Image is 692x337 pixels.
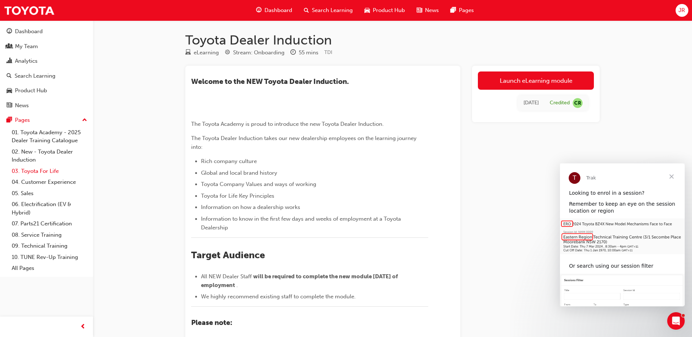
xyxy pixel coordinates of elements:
[9,229,90,241] a: 08. Service Training
[191,318,232,327] span: Please note:
[4,2,55,19] img: Trak
[15,86,47,95] div: Product Hub
[15,57,38,65] div: Analytics
[364,6,370,15] span: car-icon
[478,71,594,90] a: Launch eLearning module
[201,193,274,199] span: Toyota for Life Key Principles
[191,135,418,150] span: The Toyota Dealer Induction takes our new dealership employees on the learning journey into:
[359,3,411,18] a: car-iconProduct Hub
[304,6,309,15] span: search-icon
[3,54,90,68] a: Analytics
[7,88,12,94] span: car-icon
[201,170,277,176] span: Global and local brand history
[7,58,12,65] span: chart-icon
[9,240,90,252] a: 09. Technical Training
[201,273,399,288] span: will be required to complete the new module [DATE] of employment
[7,117,12,124] span: pages-icon
[194,49,219,57] div: eLearning
[451,6,456,15] span: pages-icon
[3,25,90,38] a: Dashboard
[9,127,90,146] a: 01. Toyota Academy - 2025 Dealer Training Catalogue
[3,113,90,127] button: Pages
[9,177,90,188] a: 04. Customer Experience
[9,188,90,199] a: 05. Sales
[560,163,685,306] iframe: Intercom live chat message
[9,263,90,274] a: All Pages
[298,3,359,18] a: search-iconSearch Learning
[417,6,422,15] span: news-icon
[201,273,252,280] span: All NEW Dealer Staff
[201,204,300,210] span: Information on how a dealership works
[9,199,90,218] a: 06. Electrification (EV & Hybrid)
[236,282,238,288] span: .
[80,322,86,332] span: prev-icon
[185,48,219,57] div: Type
[3,23,90,113] button: DashboardMy TeamAnalyticsSearch LearningProduct HubNews
[445,3,480,18] a: pages-iconPages
[459,6,474,15] span: Pages
[201,216,402,231] span: Information to know in the first few days and weeks of employment at a Toyota Dealership
[225,48,285,57] div: Stream
[201,181,316,187] span: Toyota Company Values and ways of working
[324,49,332,55] span: Learning resource code
[191,77,349,86] span: ​Welcome to the NEW Toyota Dealer Induction.
[411,3,445,18] a: news-iconNews
[3,84,90,97] a: Product Hub
[191,121,384,127] span: The Toyota Academy is proud to introduce the new Toyota Dealer Induction.
[185,32,600,48] h1: Toyota Dealer Induction
[9,146,90,166] a: 02. New - Toyota Dealer Induction
[7,73,12,80] span: search-icon
[425,6,439,15] span: News
[299,49,318,57] div: 55 mins
[7,28,12,35] span: guage-icon
[573,98,583,108] span: null-icon
[679,6,685,15] span: JR
[667,312,685,330] iframe: Intercom live chat
[3,40,90,53] a: My Team
[9,166,90,177] a: 03. Toyota For Life
[312,6,353,15] span: Search Learning
[15,72,55,80] div: Search Learning
[185,50,191,56] span: learningResourceType_ELEARNING-icon
[256,6,262,15] span: guage-icon
[201,293,356,300] span: We highly recommend existing staff to complete the module.
[9,252,90,263] a: 10. TUNE Rev-Up Training
[523,99,539,107] div: Tue Mar 25 2025 23:00:00 GMT+1100 (Australian Eastern Daylight Time)
[225,50,230,56] span: target-icon
[290,50,296,56] span: clock-icon
[550,100,570,106] div: Credited
[15,101,29,110] div: News
[201,158,257,164] span: Rich company culture
[9,218,90,229] a: 07. Parts21 Certification
[191,249,265,261] span: Target Audience
[233,49,285,57] div: Stream: Onboarding
[250,3,298,18] a: guage-iconDashboard
[15,27,43,36] div: Dashboard
[676,4,688,17] button: JR
[82,116,87,125] span: up-icon
[3,69,90,83] a: Search Learning
[15,116,30,124] div: Pages
[15,42,38,51] div: My Team
[7,102,12,109] span: news-icon
[3,99,90,112] a: News
[7,43,12,50] span: people-icon
[290,48,318,57] div: Duration
[373,6,405,15] span: Product Hub
[264,6,292,15] span: Dashboard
